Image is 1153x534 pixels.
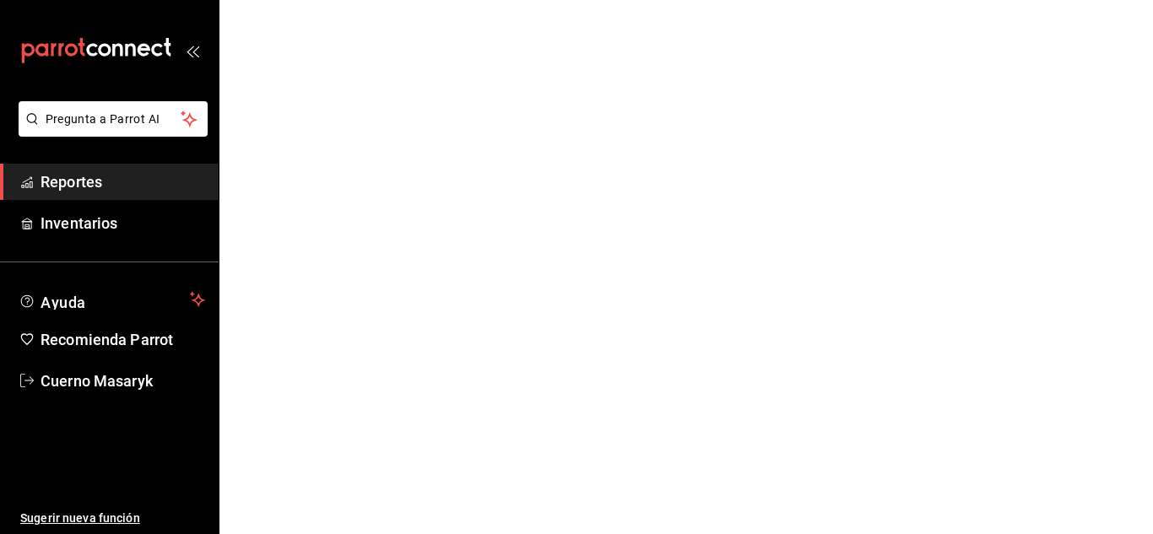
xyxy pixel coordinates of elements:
span: Inventarios [41,212,205,235]
span: Reportes [41,170,205,193]
span: Recomienda Parrot [41,328,205,351]
span: Pregunta a Parrot AI [46,111,181,128]
button: Pregunta a Parrot AI [19,101,208,137]
span: Sugerir nueva función [20,510,205,527]
button: open_drawer_menu [186,44,199,57]
span: Ayuda [41,289,183,310]
a: Pregunta a Parrot AI [12,122,208,140]
span: Cuerno Masaryk [41,369,205,392]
